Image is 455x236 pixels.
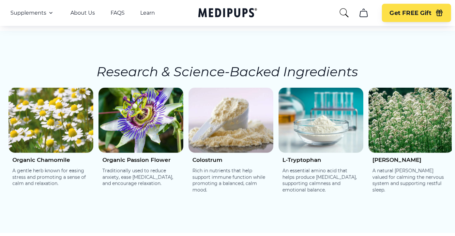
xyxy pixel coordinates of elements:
a: About Us [70,10,95,16]
p: Rich in nutrients that help support immune function while promoting a balanced, calm mood. [192,168,269,193]
p: Traditionally used to reduce anxiety, ease [MEDICAL_DATA], and encourage relaxation. [102,168,179,187]
span: Supplements [10,10,46,16]
a: FAQS [111,10,125,16]
button: search [339,8,349,18]
a: Learn [140,10,155,16]
h4: Colostrum [192,157,269,163]
button: Get FREE Gift [382,4,451,22]
img: Colostrum [189,88,273,153]
img: Organic Passion Flower [99,88,183,153]
p: An essential amino acid that helps produce [MEDICAL_DATA], supporting calmness and emotional bala... [282,168,359,193]
h3: Research & Science-Backed Ingredients [97,62,358,81]
a: Medipups [198,7,257,20]
p: A gentle herb known for easing stress and promoting a sense of calm and relaxation. [12,168,89,187]
button: Supplements [10,9,55,17]
img: Organic Chamomile [8,88,93,153]
h4: L-Tryptophan [282,157,359,163]
h4: Organic Chamomile [12,157,89,163]
img: L-Tryptophan [279,88,363,153]
p: A natural [PERSON_NAME] valued for calming the nervous system and supporting restful sleep. [372,168,449,193]
span: Get FREE Gift [390,9,432,17]
h4: [PERSON_NAME] [372,157,449,163]
h4: Organic Passion Flower [102,157,179,163]
button: cart [356,5,372,21]
img: Valerian Root [369,88,453,153]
